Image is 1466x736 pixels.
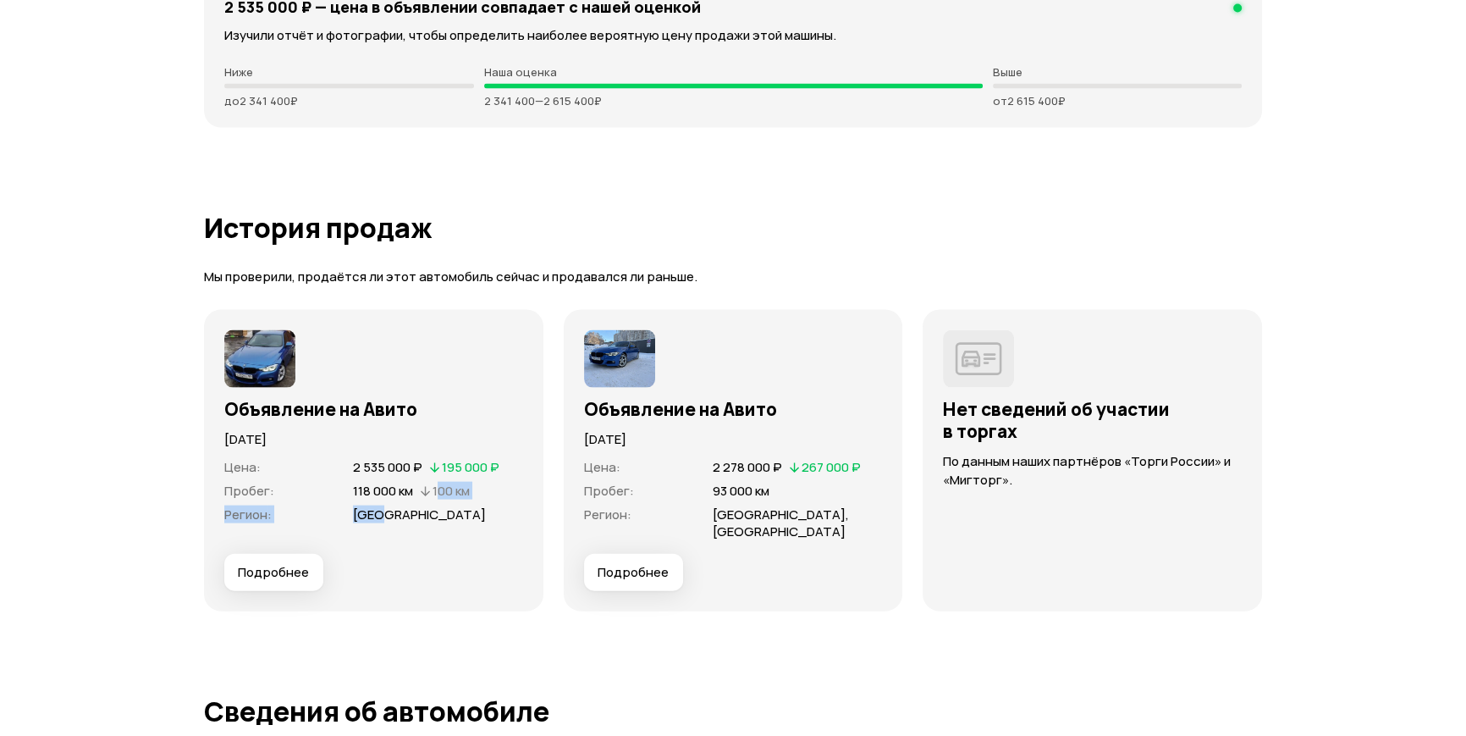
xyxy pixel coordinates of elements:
[943,452,1242,490] p: По данным наших партнёров «Торги России» и «Мигторг».
[224,554,323,591] button: Подробнее
[584,506,631,523] span: Регион :
[353,482,413,500] span: 118 000 км
[713,458,782,476] span: 2 278 000 ₽
[584,398,883,420] h3: Объявление на Авито
[224,482,274,500] span: Пробег :
[584,430,883,449] p: [DATE]
[204,268,1262,286] p: Мы проверили, продаётся ли этот автомобиль сейчас и продавался ли раньше.
[584,482,634,500] span: Пробег :
[238,564,309,581] span: Подробнее
[584,458,620,476] span: Цена :
[353,458,422,476] span: 2 535 000 ₽
[584,554,683,591] button: Подробнее
[993,65,1243,79] p: Выше
[993,94,1243,108] p: от 2 615 400 ₽
[204,696,1262,727] h1: Сведения об автомобиле
[598,564,669,581] span: Подробнее
[713,482,769,500] span: 93 000 км
[484,94,983,108] p: 2 341 400 — 2 615 400 ₽
[442,458,499,476] span: 195 000 ₽
[224,65,474,79] p: Ниже
[943,398,1242,442] h3: Нет сведений об участии в торгах
[484,65,983,79] p: Наша оценка
[224,430,523,449] p: [DATE]
[224,458,261,476] span: Цена :
[224,94,474,108] p: до 2 341 400 ₽
[713,506,849,540] span: [GEOGRAPHIC_DATA], [GEOGRAPHIC_DATA]
[224,398,523,420] h3: Объявление на Авито
[802,458,861,476] span: 267 000 ₽
[224,26,1242,45] p: Изучили отчёт и фотографии, чтобы определить наиболее вероятную цену продажи этой машины.
[224,506,272,523] span: Регион :
[353,506,486,523] span: [GEOGRAPHIC_DATA]
[204,213,1262,243] h1: История продаж
[433,482,470,500] span: 100 км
